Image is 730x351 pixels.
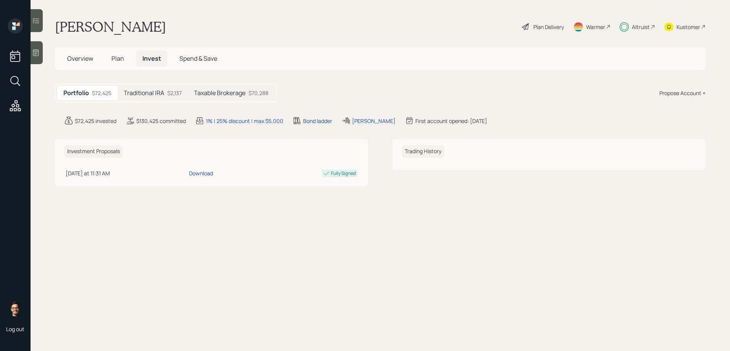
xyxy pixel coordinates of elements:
[303,117,332,125] div: Bond ladder
[194,89,245,97] h5: Taxable Brokerage
[249,89,268,97] div: $70,288
[63,89,89,97] h5: Portfolio
[67,54,93,63] span: Overview
[352,117,396,125] div: [PERSON_NAME]
[75,117,116,125] div: $72,425 invested
[92,89,111,97] div: $72,425
[179,54,217,63] span: Spend & Save
[8,301,23,316] img: sami-boghos-headshot.png
[586,23,605,31] div: Warmer
[415,117,487,125] div: First account opened: [DATE]
[677,23,700,31] div: Kustomer
[6,325,24,333] div: Log out
[632,23,650,31] div: Altruist
[659,89,706,97] div: Propose Account +
[55,18,166,35] h1: [PERSON_NAME]
[66,169,186,177] div: [DATE] at 11:31 AM
[124,89,164,97] h5: Traditional IRA
[136,117,186,125] div: $130,425 committed
[64,145,123,158] h6: Investment Proposals
[111,54,124,63] span: Plan
[189,169,213,177] div: Download
[402,145,444,158] h6: Trading History
[167,89,182,97] div: $2,137
[533,23,564,31] div: Plan Delivery
[142,54,161,63] span: Invest
[331,170,356,177] div: Fully Signed
[206,117,283,125] div: 1% | 25% discount | max $5,000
